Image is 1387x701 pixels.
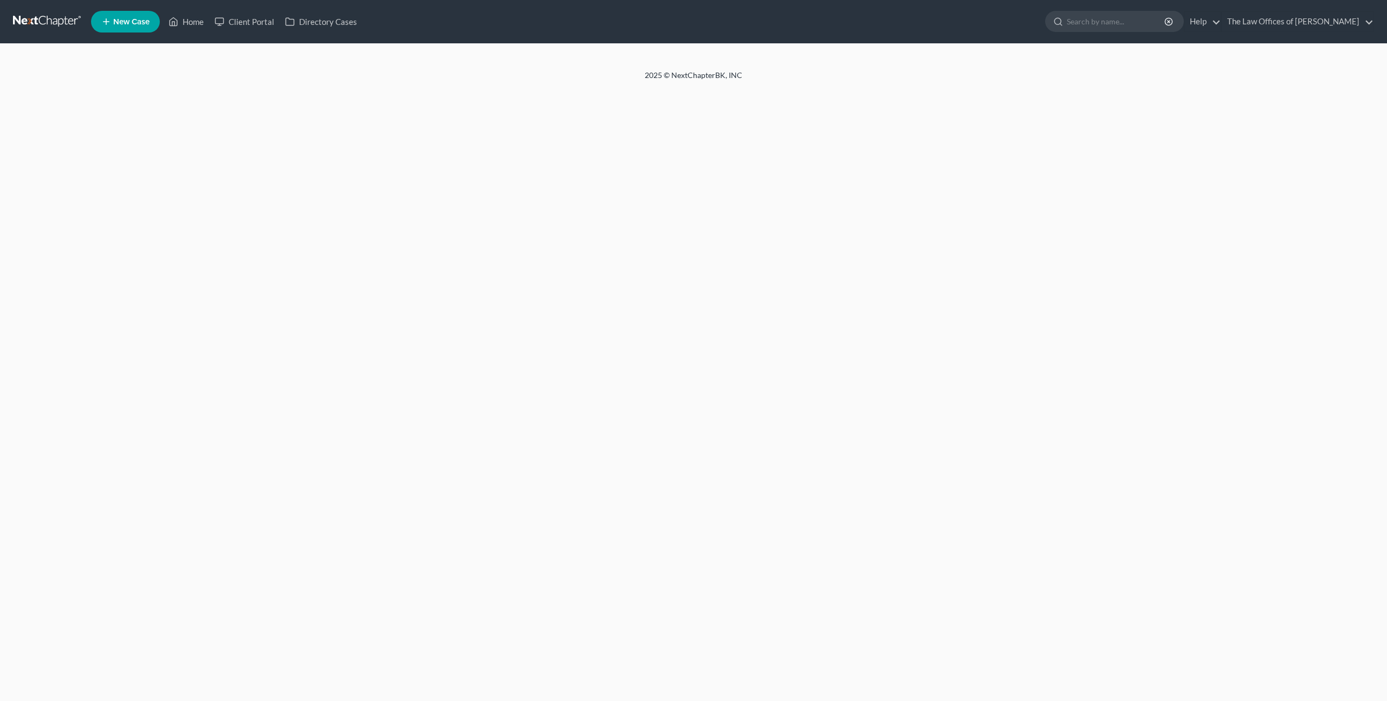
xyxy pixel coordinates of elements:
a: Directory Cases [280,12,362,31]
a: Home [163,12,209,31]
div: 2025 © NextChapterBK, INC [385,70,1002,89]
a: The Law Offices of [PERSON_NAME] [1222,12,1373,31]
a: Client Portal [209,12,280,31]
input: Search by name... [1067,11,1166,31]
span: New Case [113,18,150,26]
a: Help [1184,12,1221,31]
